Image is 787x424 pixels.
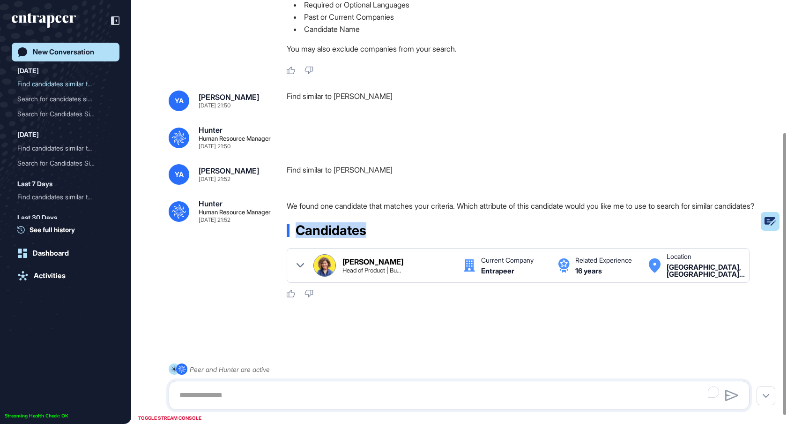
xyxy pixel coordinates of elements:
[30,225,75,235] span: See full history
[17,178,52,189] div: Last 7 Days
[175,171,184,178] span: YA
[287,11,757,23] li: Past or Current Companies
[667,253,691,260] div: Location
[199,103,230,108] div: [DATE] 21:50
[199,93,259,101] div: [PERSON_NAME]
[296,224,366,237] span: Candidates
[342,267,401,273] div: Head of Product | Building AI Agents as Digital Consultants | Always-On Innovation for Enterprises
[17,141,106,156] div: Find candidates similar t...
[12,13,76,28] div: entrapeer-logo
[17,76,106,91] div: Find candidates similar t...
[17,212,57,223] div: Last 30 Days
[667,264,745,278] div: San Francisco, California, United States United States
[174,386,744,405] textarea: To enrich screen reader interactions, please activate Accessibility in Grammarly extension settings
[287,91,757,111] div: Find similar to [PERSON_NAME]
[17,156,114,171] div: Search for Candidates Similar to Yasemin Hukumdar
[17,106,114,121] div: Search for Candidates Similar to Sara Holyavkin
[17,189,106,204] div: Find candidates similar t...
[17,91,114,106] div: Search for candidates similar to Sara Holyavkin
[175,97,184,105] span: YA
[17,76,114,91] div: Find candidates similar to Sara Holyavkin
[342,258,403,265] div: [PERSON_NAME]
[199,167,259,174] div: [PERSON_NAME]
[199,176,230,182] div: [DATE] 21:52
[481,267,514,274] div: Entrapeer
[190,363,270,375] div: Peer and Hunter are active
[17,106,106,121] div: Search for Candidates Sim...
[34,272,66,280] div: Activities
[287,164,757,185] div: Find similar to [PERSON_NAME]
[17,156,106,171] div: Search for Candidates Sim...
[199,217,230,223] div: [DATE] 21:52
[17,141,114,156] div: Find candidates similar to Sara Holyavkin
[575,257,632,264] div: Related Experience
[199,200,223,207] div: Hunter
[17,91,106,106] div: Search for candidates sim...
[12,244,119,263] a: Dashboard
[17,189,114,204] div: Find candidates similar to Yasemin Hukumdar
[287,23,757,35] li: Candidate Name
[481,257,534,264] div: Current Company
[12,43,119,61] a: New Conversation
[199,136,271,142] div: Human Resource Manager
[575,267,602,274] div: 16 years
[199,144,230,149] div: [DATE] 21:50
[287,200,757,212] p: We found one candidate that matches your criteria. Which attribute of this candidate would you li...
[33,48,94,56] div: New Conversation
[314,255,335,276] img: Sara Holyavkin
[12,266,119,285] a: Activities
[17,225,119,235] a: See full history
[287,43,757,55] p: You may also exclude companies from your search.
[17,129,39,140] div: [DATE]
[199,126,223,134] div: Hunter
[199,209,271,215] div: Human Resource Manager
[33,249,69,257] div: Dashboard
[17,65,39,76] div: [DATE]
